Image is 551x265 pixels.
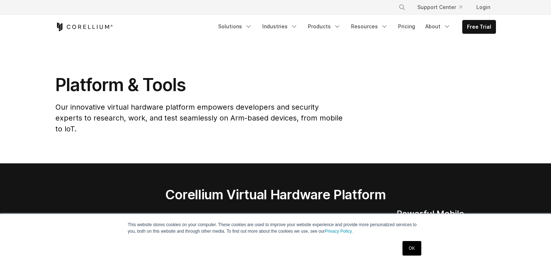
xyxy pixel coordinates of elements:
a: Pricing [394,20,419,33]
a: About [421,20,455,33]
a: Free Trial [463,20,496,33]
p: This website stores cookies on your computer. These cookies are used to improve your website expe... [128,221,423,235]
div: Navigation Menu [214,20,496,34]
a: Products [304,20,345,33]
span: Our innovative virtual hardware platform empowers developers and security experts to research, wo... [55,103,343,133]
a: Resources [347,20,392,33]
a: Privacy Policy. [325,229,353,234]
h2: Corellium Virtual Hardware Platform [131,187,420,203]
a: Industries [258,20,302,33]
a: Login [471,1,496,14]
a: Corellium Home [55,23,113,31]
div: Navigation Menu [390,1,496,14]
h4: Powerful Mobile Testing Automation Tools [397,208,496,241]
button: Search [396,1,409,14]
a: OK [402,241,421,256]
h1: Platform & Tools [55,74,344,96]
a: Solutions [214,20,256,33]
a: Support Center [412,1,468,14]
